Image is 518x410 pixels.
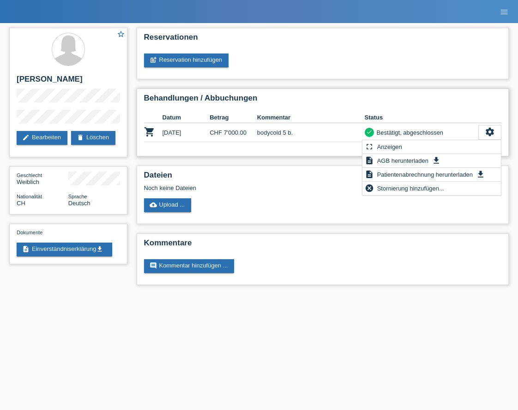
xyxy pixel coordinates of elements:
div: Bestätigt, abgeschlossen [374,128,444,137]
a: star_border [117,30,125,40]
i: check [366,129,373,135]
td: [DATE] [163,123,210,142]
th: Datum [163,112,210,123]
h2: [PERSON_NAME] [17,75,120,89]
i: fullscreen [365,142,374,151]
i: comment [150,262,157,269]
i: star_border [117,30,125,38]
span: Deutsch [68,200,90,207]
div: Weiblich [17,172,68,185]
i: menu [500,7,509,17]
a: cloud_uploadUpload ... [144,198,192,212]
i: POSP00026100 [144,126,155,137]
td: bodycold 5 b. [257,123,365,142]
h2: Reservationen [144,33,502,47]
i: settings [485,127,495,137]
span: Anzeigen [376,141,404,152]
h2: Behandlungen / Abbuchungen [144,94,502,107]
a: descriptionEinverständniserklärungget_app [17,243,112,256]
i: description [365,156,374,165]
a: deleteLöschen [71,131,115,145]
div: Noch keine Dateien [144,184,401,191]
i: post_add [150,56,157,64]
i: description [22,245,30,253]
th: Status [365,112,478,123]
i: edit [22,134,30,141]
span: Sprache [68,194,87,199]
span: AGB herunterladen [376,155,430,166]
a: menu [495,9,513,14]
h2: Dateien [144,171,502,184]
th: Kommentar [257,112,365,123]
a: commentKommentar hinzufügen ... [144,259,235,273]
span: Geschlecht [17,172,42,178]
span: Schweiz [17,200,25,207]
h2: Kommentare [144,238,502,252]
span: Dokumente [17,230,42,235]
i: cloud_upload [150,201,157,208]
i: delete [77,134,84,141]
a: editBearbeiten [17,131,67,145]
a: post_addReservation hinzufügen [144,53,229,67]
i: get_app [96,245,103,253]
span: Nationalität [17,194,42,199]
th: Betrag [210,112,257,123]
td: CHF 7'000.00 [210,123,257,142]
i: get_app [432,156,441,165]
